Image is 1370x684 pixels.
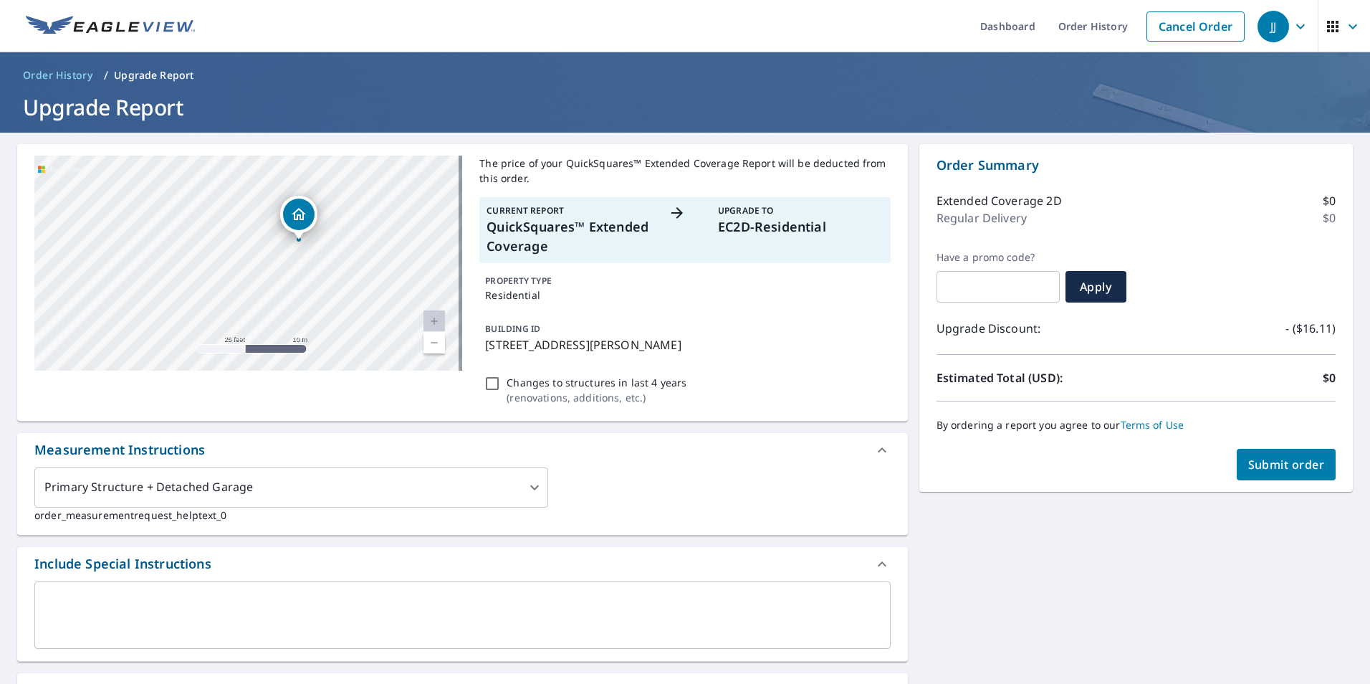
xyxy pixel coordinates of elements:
p: $0 [1323,369,1336,386]
p: Upgrade Discount: [937,320,1136,337]
div: Primary Structure + Detached Garage [34,467,548,508]
div: JJ [1258,11,1289,42]
p: Residential [485,288,884,303]
li: / [104,67,108,84]
button: Apply [1065,271,1126,303]
p: [STREET_ADDRESS][PERSON_NAME] [485,336,884,353]
p: Extended Coverage 2D [937,192,1062,209]
h1: Upgrade Report [17,92,1353,122]
span: Apply [1077,279,1115,295]
div: Include Special Instructions [17,547,908,581]
p: BUILDING ID [485,323,540,335]
a: Order History [17,64,98,87]
p: By ordering a report you agree to our [937,419,1336,432]
div: Include Special Instructions [34,554,211,574]
p: EC2D-Residential [718,217,883,237]
p: - ($16.11) [1285,320,1336,337]
div: Measurement Instructions [17,433,908,467]
p: ( renovations, additions, etc. ) [507,390,686,405]
p: $0 [1323,192,1336,209]
p: Regular Delivery [937,209,1027,227]
nav: breadcrumb [17,64,1353,87]
label: Have a promo code? [937,251,1060,264]
p: Upgrade To [718,204,883,217]
p: Upgrade Report [114,68,193,82]
div: Dropped pin, building 1, Residential property, 27110 County Road 92f Winters, CA 95694 [280,196,317,240]
p: PROPERTY TYPE [485,275,884,288]
div: Measurement Instructions [34,440,205,460]
img: EV Logo [26,16,195,37]
a: Current Level 20, Zoom In Disabled [423,310,445,332]
span: Order History [23,68,92,82]
p: order_measurementrequest_helptext_0 [34,508,891,523]
p: The price of your QuickSquares™ Extended Coverage Report will be deducted from this order. [479,156,890,186]
a: Terms of Use [1121,418,1184,432]
span: Submit order [1248,457,1325,472]
a: Cancel Order [1146,11,1245,42]
p: QuickSquares™ Extended Coverage [487,217,652,256]
p: Current Report [487,204,652,217]
a: Current Level 20, Zoom Out [423,332,445,353]
p: Estimated Total (USD): [937,369,1136,386]
p: Order Summary [937,156,1336,175]
p: Changes to structures in last 4 years [507,375,686,390]
button: Submit order [1237,449,1336,480]
p: $0 [1323,209,1336,227]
